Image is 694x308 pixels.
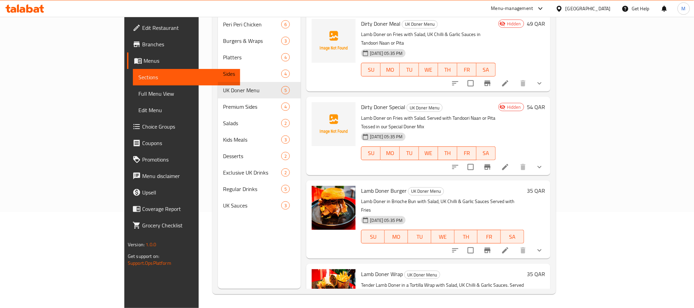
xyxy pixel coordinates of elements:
[438,63,457,76] button: TH
[531,75,548,92] button: show more
[402,148,416,158] span: TU
[447,75,463,92] button: sort-choices
[361,146,381,160] button: SU
[282,202,289,209] span: 3
[491,4,533,13] div: Menu-management
[381,146,400,160] button: MO
[218,197,301,214] div: UK Sauces3
[127,118,240,135] a: Choice Groups
[479,148,493,158] span: SA
[138,106,235,114] span: Edit Menu
[312,186,356,230] img: Lamb Doner Burger
[479,75,496,92] button: Branch-specific-item
[408,230,431,244] button: TU
[142,221,235,229] span: Grocery Checklist
[218,98,301,115] div: Premium Sides4
[133,69,240,85] a: Sections
[281,185,290,193] div: items
[535,79,544,87] svg: Show Choices
[142,172,235,180] span: Menu disclaimer
[367,133,405,140] span: [DATE] 05:35 PM
[364,148,378,158] span: SU
[364,65,378,75] span: SU
[407,104,443,112] div: UK Doner Menu
[218,148,301,164] div: Desserts2
[361,186,407,196] span: Lamb Doner Burger
[364,232,382,242] span: SU
[223,152,282,160] div: Desserts
[282,169,289,176] span: 2
[146,240,156,249] span: 1.0.0
[460,65,474,75] span: FR
[455,230,478,244] button: TH
[282,153,289,159] span: 2
[218,82,301,98] div: UK Doner Menu5
[142,122,235,131] span: Choice Groups
[312,102,356,146] img: Dirty Doner Special
[527,186,545,196] h6: 35 QAR
[402,20,437,28] span: UK Doner Menu
[127,36,240,52] a: Branches
[419,146,438,160] button: WE
[281,135,290,144] div: items
[361,102,405,112] span: Dirty Doner Special
[142,155,235,164] span: Promotions
[531,242,548,259] button: show more
[144,57,235,65] span: Menus
[535,246,544,254] svg: Show Choices
[282,137,289,143] span: 3
[361,197,524,214] p: Lamb Doner in Brioche Bun with Salad, UK Chilli & Garlic Sauces Served with Fries
[282,120,289,127] span: 2
[361,114,496,131] p: Lamb Doner on Fries with Salad. Served with Tandoori Naan or Pita Tossed in our Special Doner Mix
[479,159,496,175] button: Branch-specific-item
[504,232,521,242] span: SA
[281,103,290,111] div: items
[407,104,442,112] span: UK Doner Menu
[476,63,496,76] button: SA
[218,33,301,49] div: Burgers & Wraps3
[218,66,301,82] div: Sides4
[501,163,509,171] a: Edit menu item
[367,217,405,224] span: [DATE] 05:35 PM
[400,63,419,76] button: TU
[408,187,444,195] span: UK Doner Menu
[460,148,474,158] span: FR
[361,269,403,279] span: Lamb Doner Wrap
[223,135,282,144] span: Kids Meals
[385,230,408,244] button: MO
[127,201,240,217] a: Coverage Report
[218,13,301,216] nav: Menu sections
[682,5,686,12] span: M
[223,201,282,210] span: UK Sauces
[457,63,476,76] button: FR
[138,73,235,81] span: Sections
[138,90,235,98] span: Full Menu View
[128,240,145,249] span: Version:
[282,71,289,77] span: 4
[128,259,171,268] a: Support.OpsPlatform
[223,185,282,193] span: Regular Drinks
[361,281,524,298] p: Tender Lamb Doner in a Tortilla Wrap with Salad, UK Chilli & Garlic Sauces. Served with Fries
[527,269,545,279] h6: 35 QAR
[133,102,240,118] a: Edit Menu
[281,86,290,94] div: items
[504,21,524,27] span: Hidden
[142,40,235,48] span: Branches
[361,63,381,76] button: SU
[434,232,452,242] span: WE
[367,50,405,57] span: [DATE] 05:35 PM
[281,119,290,127] div: items
[405,271,440,279] span: UK Doner Menu
[361,19,400,29] span: Dirty Doner Meal
[282,54,289,61] span: 4
[223,86,282,94] div: UK Doner Menu
[535,163,544,171] svg: Show Choices
[223,103,282,111] span: Premium Sides
[218,131,301,148] div: Kids Meals3
[142,188,235,197] span: Upsell
[133,85,240,102] a: Full Menu View
[400,146,419,160] button: TU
